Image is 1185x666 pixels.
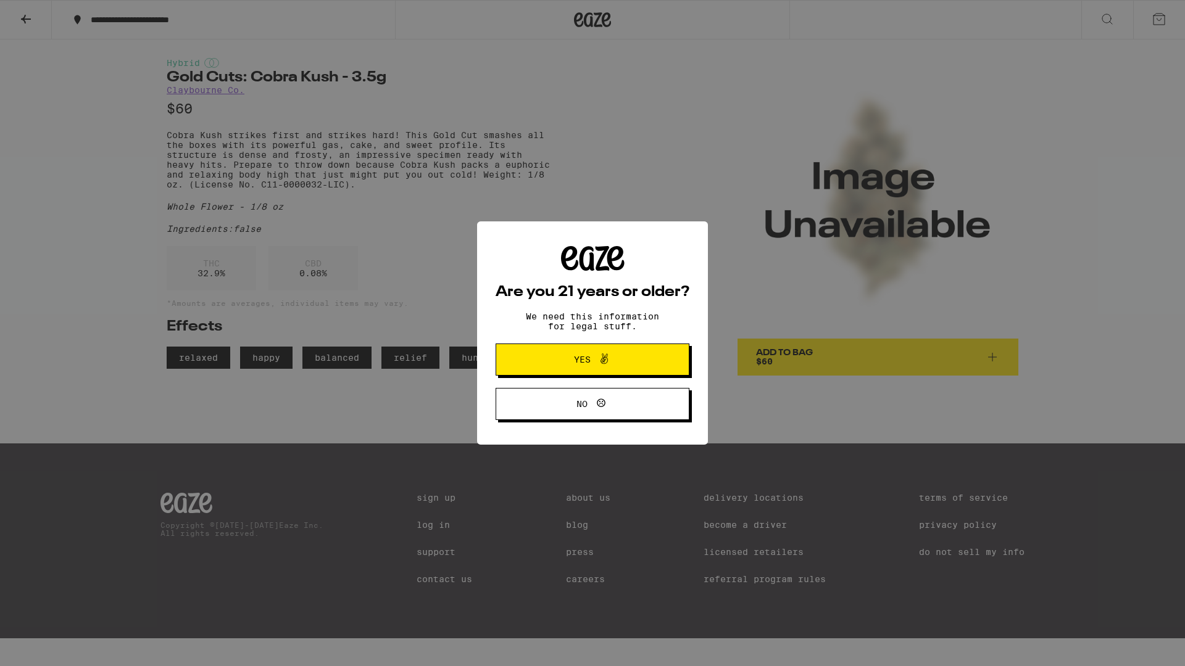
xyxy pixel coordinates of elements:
[496,343,689,376] button: Yes
[576,400,588,408] span: No
[574,355,591,364] span: Yes
[496,388,689,420] button: No
[496,285,689,300] h2: Are you 21 years or older?
[515,311,670,331] p: We need this information for legal stuff.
